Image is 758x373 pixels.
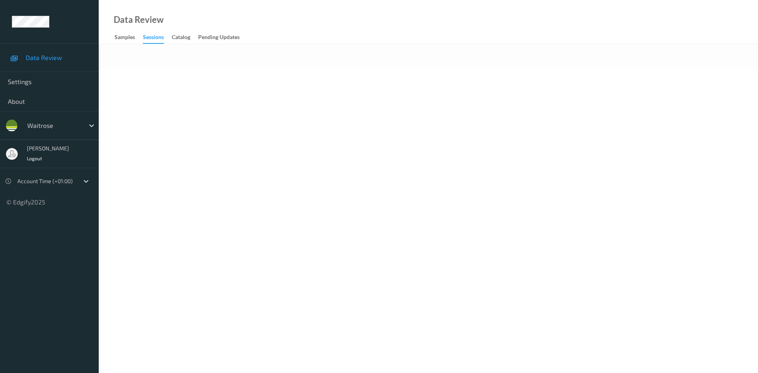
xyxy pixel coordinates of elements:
[143,32,172,44] a: Sessions
[114,16,163,24] div: Data Review
[172,32,198,43] a: Catalog
[114,32,143,43] a: Samples
[143,33,164,44] div: Sessions
[198,32,248,43] a: Pending Updates
[198,33,240,43] div: Pending Updates
[114,33,135,43] div: Samples
[172,33,190,43] div: Catalog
